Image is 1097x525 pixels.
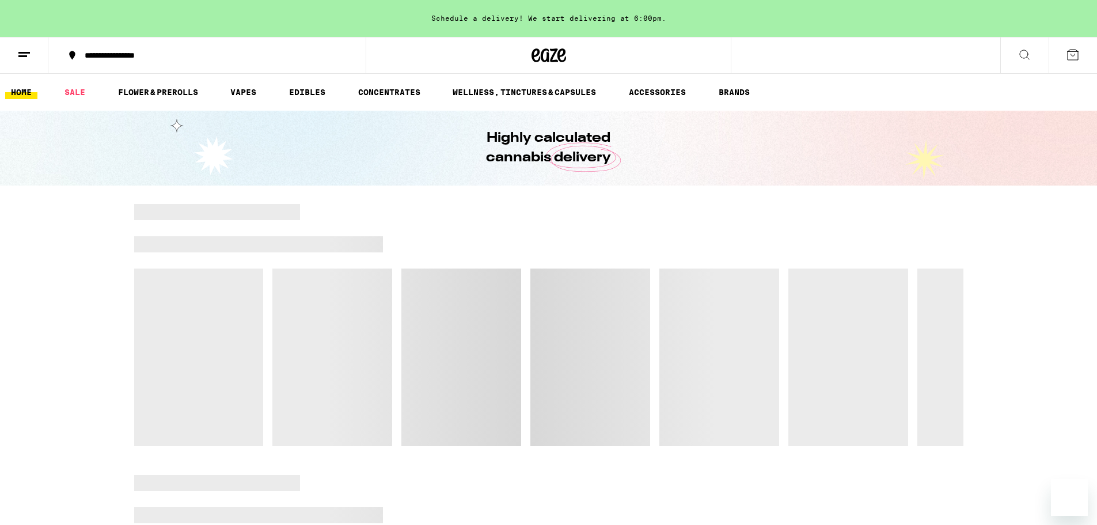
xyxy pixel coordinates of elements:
h1: Highly calculated cannabis delivery [454,129,644,168]
a: EDIBLES [283,85,331,99]
a: SALE [59,85,91,99]
a: HOME [5,85,37,99]
a: BRANDS [713,85,756,99]
a: ACCESSORIES [623,85,692,99]
a: WELLNESS, TINCTURES & CAPSULES [447,85,602,99]
iframe: Button to launch messaging window [1051,479,1088,516]
a: FLOWER & PREROLLS [112,85,204,99]
a: VAPES [225,85,262,99]
a: CONCENTRATES [352,85,426,99]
